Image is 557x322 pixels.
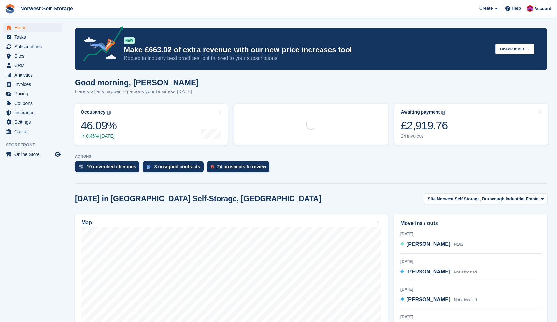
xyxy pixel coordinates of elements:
a: menu [3,89,62,98]
span: Subscriptions [14,42,53,51]
span: Capital [14,127,53,136]
p: ACTIONS [75,154,547,159]
span: Not allocated [454,298,477,302]
div: 24 prospects to review [217,164,266,169]
span: Account [534,6,551,12]
div: 10 unverified identities [87,164,136,169]
div: 0.46% [DATE] [81,133,117,139]
a: menu [3,108,62,117]
button: Site: Norwest Self-Storage, Burscough Industrial Estate [424,193,547,204]
span: Help [512,5,521,12]
a: 8 unsigned contracts [143,161,207,175]
h1: Good morning, [PERSON_NAME] [75,78,199,87]
span: Sites [14,51,53,61]
div: £2,919.76 [401,119,448,132]
a: Awaiting payment £2,919.76 24 invoices [394,104,548,145]
img: price-adjustments-announcement-icon-8257ccfd72463d97f412b2fc003d46551f7dbcb40ab6d574587a9cd5c0d94... [78,26,123,63]
a: Norwest Self-Storage [18,3,76,14]
p: Here's what's happening across your business [DATE] [75,88,199,95]
span: [PERSON_NAME] [407,269,450,274]
span: Not allocated [454,270,477,274]
span: H162 [454,242,464,247]
a: menu [3,70,62,79]
a: Preview store [54,150,62,158]
h2: Map [81,220,92,226]
a: menu [3,118,62,127]
img: icon-info-grey-7440780725fd019a000dd9b08b2336e03edf1995a4989e88bcd33f0948082b44.svg [441,111,445,115]
span: Site: [428,196,437,202]
span: Insurance [14,108,53,117]
a: [PERSON_NAME] H162 [400,240,463,249]
a: menu [3,99,62,108]
img: stora-icon-8386f47178a22dfd0bd8f6a31ec36ba5ce8667c1dd55bd0f319d3a0aa187defe.svg [5,4,15,14]
span: CRM [14,61,53,70]
div: 46.09% [81,119,117,132]
button: Check it out → [495,44,534,54]
span: [PERSON_NAME] [407,297,450,302]
a: 24 prospects to review [207,161,273,175]
div: [DATE] [400,287,541,292]
span: Create [479,5,493,12]
a: menu [3,150,62,159]
p: Make £663.02 of extra revenue with our new price increases tool [124,45,490,55]
a: [PERSON_NAME] Not allocated [400,296,477,304]
a: 10 unverified identities [75,161,143,175]
span: Online Store [14,150,53,159]
span: Norwest Self-Storage, Burscough Industrial Estate [437,196,538,202]
img: contract_signature_icon-13c848040528278c33f63329250d36e43548de30e8caae1d1a13099fd9432cc5.svg [147,165,151,169]
span: Invoices [14,80,53,89]
div: [DATE] [400,259,541,265]
img: prospect-51fa495bee0391a8d652442698ab0144808aea92771e9ea1ae160a38d050c398.svg [211,165,214,169]
div: Occupancy [81,109,105,115]
div: 24 invoices [401,133,448,139]
a: [PERSON_NAME] Not allocated [400,268,477,276]
span: Home [14,23,53,32]
span: Settings [14,118,53,127]
img: Daniel Grensinger [527,5,533,12]
h2: [DATE] in [GEOGRAPHIC_DATA] Self-Storage, [GEOGRAPHIC_DATA] [75,194,321,203]
div: NEW [124,37,135,44]
a: menu [3,61,62,70]
span: Coupons [14,99,53,108]
a: menu [3,23,62,32]
a: menu [3,42,62,51]
p: Rooted in industry best practices, but tailored to your subscriptions. [124,55,490,62]
a: menu [3,33,62,42]
a: menu [3,80,62,89]
a: menu [3,51,62,61]
a: menu [3,127,62,136]
span: Pricing [14,89,53,98]
div: Awaiting payment [401,109,440,115]
div: 8 unsigned contracts [154,164,200,169]
img: icon-info-grey-7440780725fd019a000dd9b08b2336e03edf1995a4989e88bcd33f0948082b44.svg [107,111,111,115]
h2: Move ins / outs [400,219,541,227]
span: Analytics [14,70,53,79]
span: Tasks [14,33,53,42]
div: [DATE] [400,314,541,320]
div: [DATE] [400,231,541,237]
img: verify_identity-adf6edd0f0f0b5bbfe63781bf79b02c33cf7c696d77639b501bdc392416b5a36.svg [79,165,83,169]
span: [PERSON_NAME] [407,241,450,247]
a: Occupancy 46.09% 0.46% [DATE] [74,104,228,145]
span: Storefront [6,142,65,148]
